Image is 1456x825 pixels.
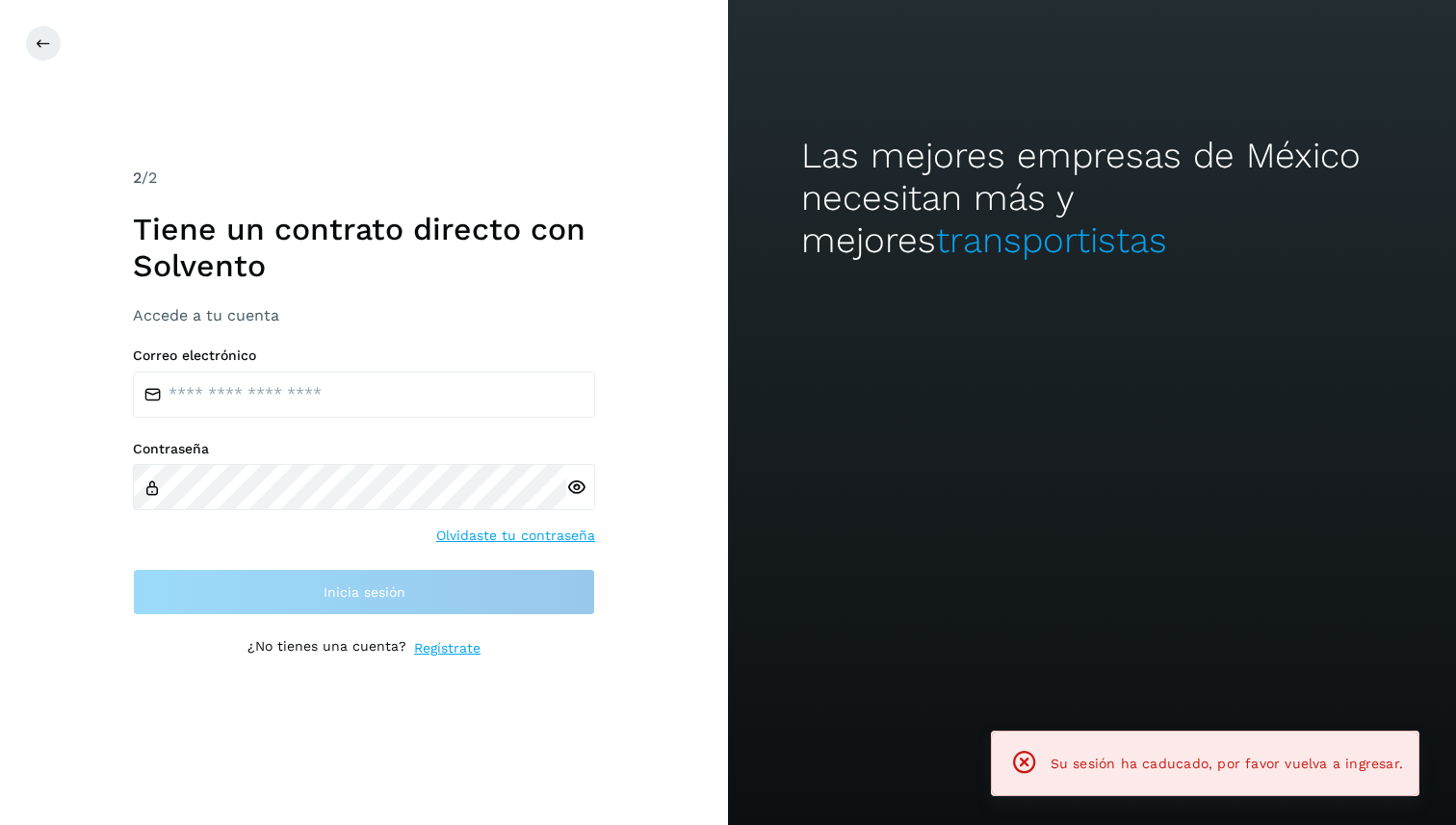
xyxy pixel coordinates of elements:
[133,167,595,190] div: /2
[133,441,595,457] label: Contraseña
[133,168,142,187] span: 2
[324,585,405,599] span: Inicia sesión
[936,219,1167,261] span: transportistas
[247,638,406,658] p: ¿No tienes una cuenta?
[133,211,595,285] h1: Tiene un contrato directo con Solvento
[436,526,595,546] a: Olvidaste tu contraseña
[133,348,595,364] label: Correo electrónico
[1051,756,1403,771] span: Su sesión ha caducado, por favor vuelva a ingresar.
[414,638,481,658] a: Regístrate
[133,306,595,324] h3: Accede a tu cuenta
[133,569,595,615] button: Inicia sesión
[801,135,1384,263] h2: Las mejores empresas de México necesitan más y mejores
